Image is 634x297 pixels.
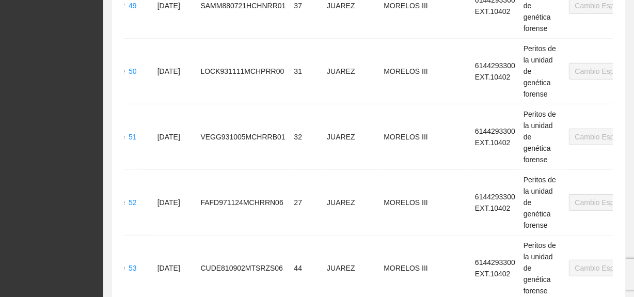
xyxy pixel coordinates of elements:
[323,104,379,170] td: JUAREZ
[519,170,565,236] td: Peritos de la unidad de genética forense
[290,39,323,104] td: 31
[197,39,290,104] td: LOCK931111MCHPRR00
[129,264,137,272] a: 53
[197,104,290,170] td: VEGG931005MCHRRB01
[129,198,137,207] a: 52
[153,104,197,170] td: [DATE]
[471,104,519,170] td: 6144293300 EXT.10402
[197,170,290,236] td: FAFD971124MCHRRN06
[290,104,323,170] td: 32
[323,170,379,236] td: JUAREZ
[153,170,197,236] td: [DATE]
[153,39,197,104] td: [DATE]
[379,170,471,236] td: MORELOS III
[129,2,137,10] a: 49
[379,39,471,104] td: MORELOS III
[471,170,519,236] td: 6144293300 EXT.10402
[471,39,519,104] td: 6144293300 EXT.10402
[379,104,471,170] td: MORELOS III
[519,39,565,104] td: Peritos de la unidad de genética forense
[519,104,565,170] td: Peritos de la unidad de genética forense
[129,133,137,141] a: 51
[290,170,323,236] td: 27
[129,67,137,75] a: 50
[323,39,379,104] td: JUAREZ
